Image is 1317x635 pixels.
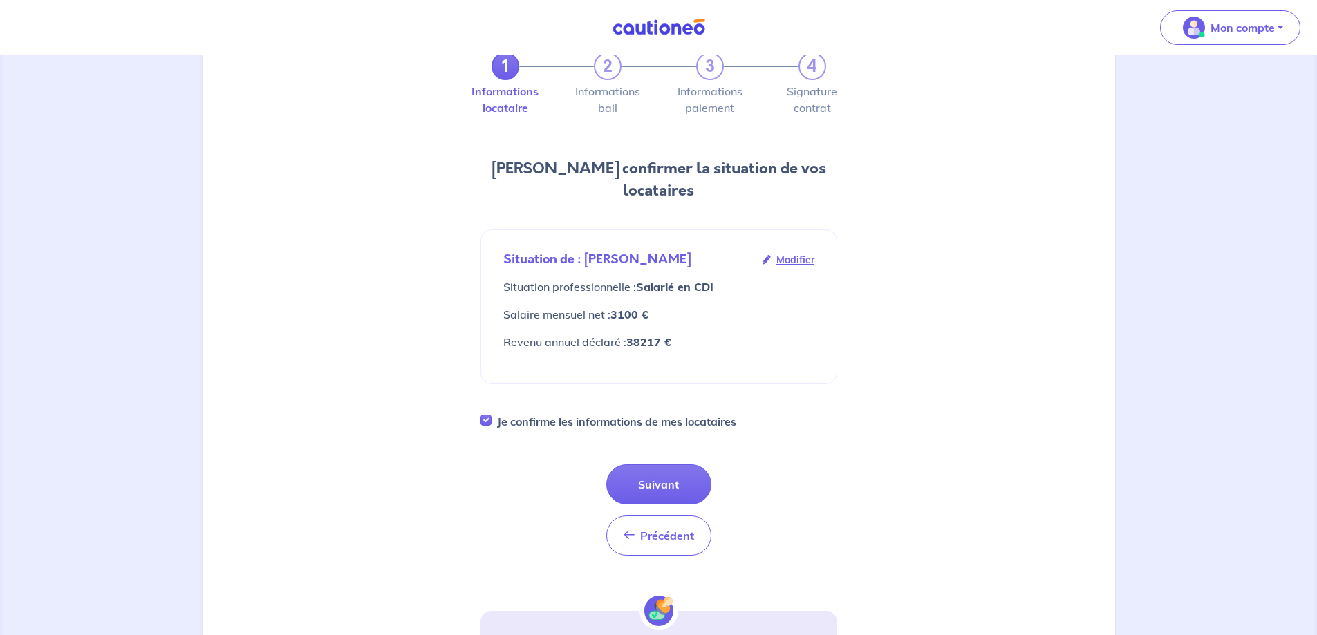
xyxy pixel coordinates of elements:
[636,280,713,294] strong: Salarié en CDI
[763,252,814,267] a: Modifier
[626,335,671,349] strong: 38217 €
[606,464,711,504] button: Suivant
[798,86,826,113] label: Signature contrat
[607,19,711,36] img: Cautioneo
[1183,17,1205,39] img: illu_account_valid_menu.svg
[492,53,519,80] a: 1
[610,307,648,321] strong: 3100 €
[492,86,519,113] label: Informations locataire
[497,412,736,431] label: Je confirme les informations de mes locataires
[696,86,724,113] label: Informations paiement
[776,252,814,267] span: Modifier
[1211,19,1275,36] p: Mon compte
[1160,10,1300,45] button: illu_account_valid_menu.svgMon compte
[503,334,814,350] p: Revenu annuel déclaré :
[503,252,814,267] div: Situation de : [PERSON_NAME]
[503,306,814,323] div: netSalaryMonthlyIncome
[594,86,622,113] label: Informations bail
[480,158,837,202] h2: [PERSON_NAME] confirmer la situation de vos locataires
[606,515,711,556] button: Précédent
[503,334,814,350] div: referenceTaxIncome
[503,278,814,295] p: Situation professionnelle :
[640,591,678,630] img: certif
[503,306,814,323] p: Salaire mensuel net :
[640,529,694,542] span: Précédent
